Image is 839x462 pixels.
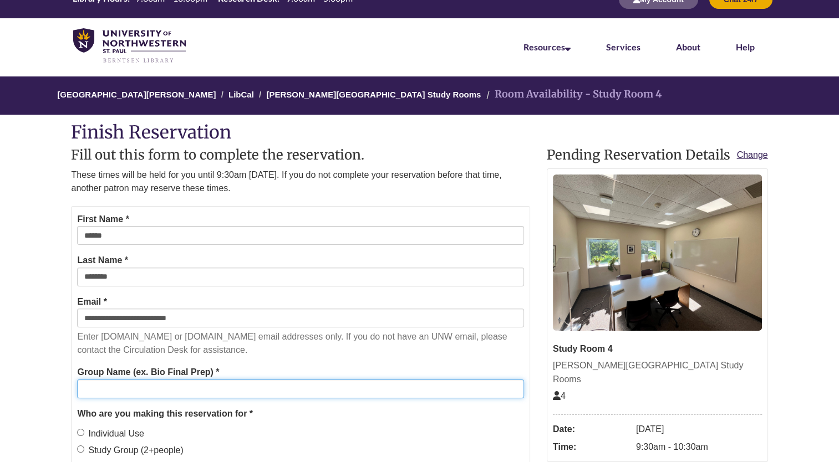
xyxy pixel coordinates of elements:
h2: Fill out this form to complete the reservation. [71,148,530,162]
legend: Who are you making this reservation for * [77,407,523,421]
input: Study Group (2+people) [77,445,84,453]
dt: Date: [553,420,630,438]
li: Room Availability - Study Room 4 [483,86,661,102]
h1: Finish Reservation [71,123,767,142]
h2: Pending Reservation Details [547,148,768,162]
a: About [676,42,700,52]
nav: Breadcrumb [71,76,767,115]
label: Study Group (2+people) [77,443,183,458]
a: Services [606,42,640,52]
a: LibCal [228,90,254,99]
label: Individual Use [77,427,144,441]
a: Change [736,148,767,162]
a: Help [736,42,755,52]
a: Resources [523,42,571,52]
label: Last Name * [77,253,128,268]
label: Email * [77,295,106,309]
dd: [DATE] [636,420,762,438]
input: Individual Use [77,429,84,436]
div: Study Room 4 [553,342,762,356]
a: [PERSON_NAME][GEOGRAPHIC_DATA] Study Rooms [266,90,481,99]
a: [GEOGRAPHIC_DATA][PERSON_NAME] [57,90,216,99]
label: First Name * [77,212,129,227]
p: Enter [DOMAIN_NAME] or [DOMAIN_NAME] email addresses only. If you do not have an UNW email, pleas... [77,330,523,357]
div: [PERSON_NAME][GEOGRAPHIC_DATA] Study Rooms [553,358,762,387]
img: UNWSP Library Logo [73,28,186,64]
p: These times will be held for you until 9:30am [DATE]. If you do not complete your reservation bef... [71,168,530,195]
span: The capacity of this space [553,391,566,401]
dd: 9:30am - 10:30am [636,438,762,456]
label: Group Name (ex. Bio Final Prep) * [77,365,219,379]
dt: Time: [553,438,630,456]
img: Study Room 4 [553,174,762,331]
